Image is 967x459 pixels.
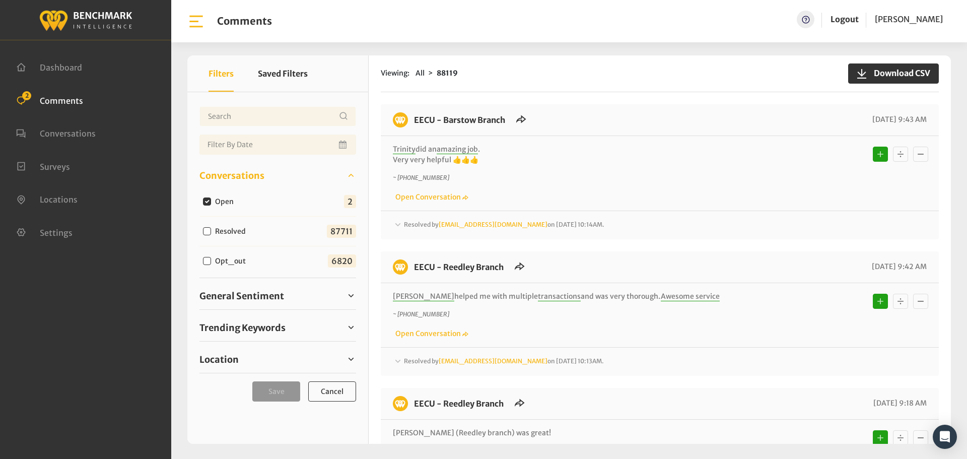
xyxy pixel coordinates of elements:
span: Trinity [393,145,416,154]
span: Settings [40,227,73,237]
h6: EECU - Barstow Branch [408,112,511,127]
span: Location [199,353,239,366]
span: Locations [40,194,78,205]
a: EECU - Barstow Branch [414,115,505,125]
a: Settings [16,227,73,237]
div: Resolved by[EMAIL_ADDRESS][DOMAIN_NAME]on [DATE] 10:13AM. [393,356,927,368]
span: amazing job [437,145,478,154]
a: Logout [831,14,859,24]
a: EECU - Reedley Branch [414,399,504,409]
label: Opt_out [212,256,254,267]
span: 6820 [328,254,356,268]
input: Username [199,106,356,126]
span: Surveys [40,161,70,171]
span: [DATE] 9:43 AM [870,115,927,124]
span: General Sentiment [199,289,284,303]
span: Trending Keywords [199,321,286,335]
a: EECU - Reedley Branch [414,262,504,272]
a: Locations [16,193,78,204]
span: 87711 [327,225,356,238]
button: Saved Filters [258,55,308,92]
a: Conversations [16,127,96,138]
span: All [416,69,425,78]
img: benchmark [39,8,132,32]
i: ~ [PHONE_NUMBER] [393,310,449,318]
h6: EECU - Reedley Branch [408,396,510,411]
span: Awesome service [661,292,720,301]
a: Logout [831,11,859,28]
h1: Comments [217,15,272,27]
img: benchmark [393,112,408,127]
p: did an . Very very helpful 👍👍👍 [393,144,793,165]
img: benchmark [393,396,408,411]
span: Resolved by on [DATE] 10:14AM. [404,221,604,228]
a: Dashboard [16,61,82,72]
a: Surveys [16,161,70,171]
span: [PERSON_NAME] [875,14,943,24]
button: Download CSV [848,63,939,84]
button: Open Calendar [337,135,350,155]
a: [EMAIL_ADDRESS][DOMAIN_NAME] [439,221,547,228]
div: Basic example [870,144,931,164]
label: Resolved [212,226,254,237]
a: Comments 2 [16,95,83,105]
span: transactions [538,292,581,301]
a: Open Conversation [393,192,468,202]
span: Conversations [40,128,96,139]
img: benchmark [393,259,408,275]
span: Download CSV [868,67,930,79]
i: ~ [PHONE_NUMBER] [393,174,449,181]
p: helped me with multiple and was very thorough. [393,291,793,302]
a: Conversations [199,168,356,183]
div: Basic example [870,291,931,311]
span: 2 [344,195,356,208]
span: Viewing: [381,68,409,79]
input: Open [203,198,211,206]
a: Location [199,352,356,367]
a: Trending Keywords [199,320,356,335]
span: [DATE] 9:18 AM [871,399,927,408]
a: General Sentiment [199,288,356,303]
a: [PERSON_NAME] [875,11,943,28]
div: Basic example [870,428,931,448]
button: Filters [209,55,234,92]
strong: 88119 [437,69,458,78]
span: Comments [40,95,83,105]
span: Dashboard [40,62,82,73]
input: Opt_out [203,257,211,265]
img: bar [187,13,205,30]
span: [PERSON_NAME] [393,292,454,301]
div: Open Intercom Messenger [933,425,957,449]
input: Date range input field [199,135,356,155]
label: Open [212,196,242,207]
div: Resolved by[EMAIL_ADDRESS][DOMAIN_NAME]on [DATE] 10:14AM. [393,219,927,231]
span: [DATE] 9:42 AM [869,262,927,271]
input: Resolved [203,227,211,235]
a: [EMAIL_ADDRESS][DOMAIN_NAME] [439,357,547,365]
button: Cancel [308,381,356,402]
span: Resolved by on [DATE] 10:13AM. [404,357,604,365]
h6: EECU - Reedley Branch [408,259,510,275]
span: Conversations [199,169,264,182]
p: [PERSON_NAME] (Reedley branch) was great! [393,428,793,438]
a: Open Conversation [393,329,468,338]
span: 2 [22,91,31,100]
